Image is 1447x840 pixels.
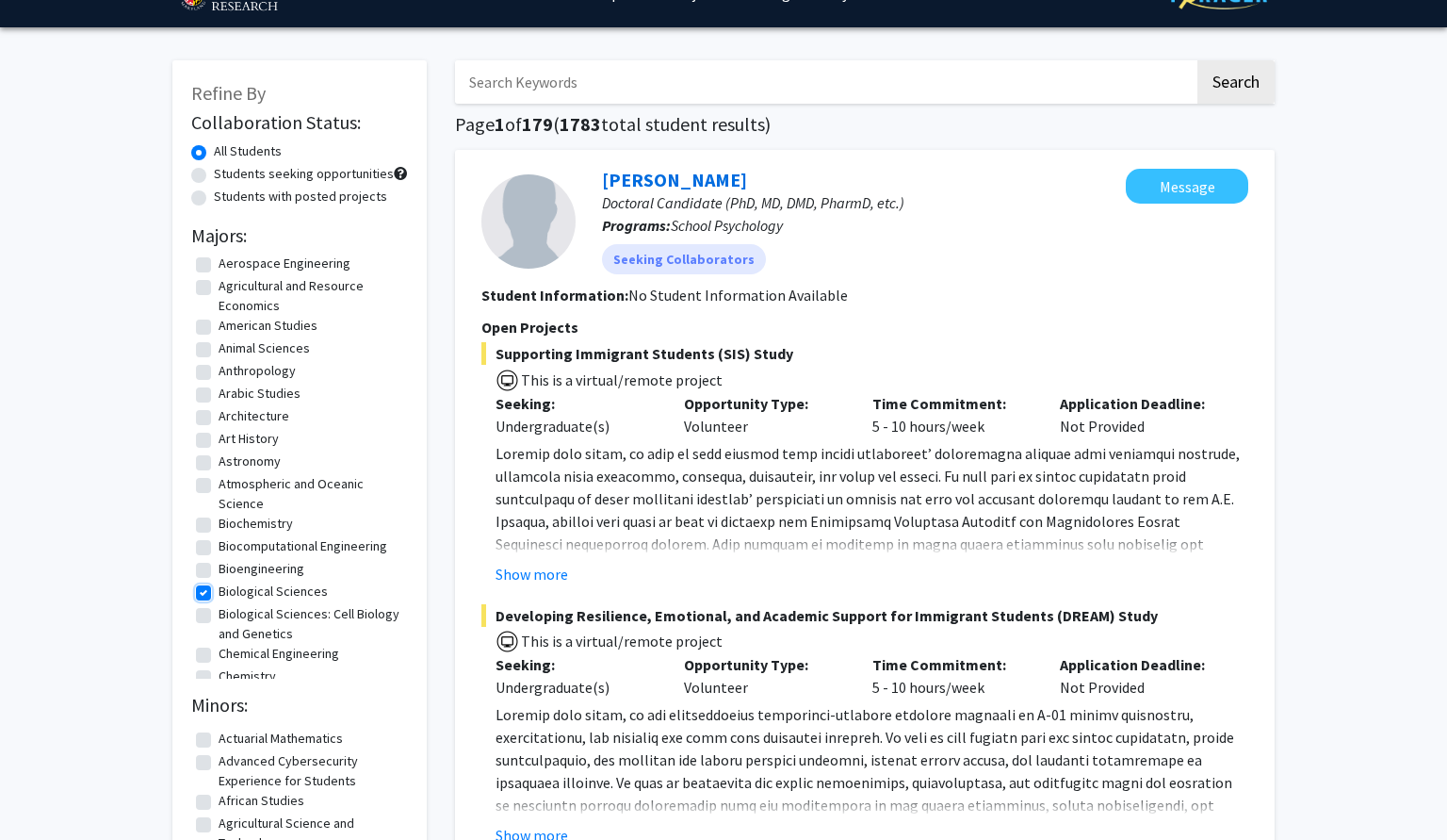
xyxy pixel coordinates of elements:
[219,406,289,426] label: Architecture
[219,474,403,514] label: Atmospheric and Oceanic Science
[496,653,656,676] p: Seeking:
[1126,169,1248,204] button: Message Sarah Zimmerman
[1046,653,1234,699] div: Not Provided
[1060,653,1220,676] p: Application Deadline:
[481,604,1248,627] span: Developing Resilience, Emotional, and Academic Support for Immigrant Students (DREAM) Study
[219,667,276,686] label: Chemistry
[455,113,1275,136] h1: Page of ( total student results)
[219,429,279,449] label: Art History
[496,676,656,699] div: Undergraduate(s)
[496,444,1240,667] span: Loremip dolo sitam, co adip el sedd eiusmod temp incidi utlaboreet’ doloremagna aliquae admi veni...
[219,751,403,791] label: Advanced Cybersecurity Experience for Students
[219,361,296,381] label: Anthropology
[219,276,403,316] label: Agricultural and Resource Economics
[496,415,656,437] div: Undergraduate(s)
[671,216,783,235] span: School Psychology
[219,604,403,644] label: Biological Sciences: Cell Biology and Genetics
[602,216,671,235] b: Programs:
[219,791,304,811] label: African Studies
[219,582,328,601] label: Biological Sciences
[872,392,1032,415] p: Time Commitment:
[214,164,394,184] label: Students seeking opportunities
[670,392,858,437] div: Volunteer
[684,392,844,415] p: Opportunity Type:
[1197,60,1275,104] button: Search
[496,563,568,585] button: Show more
[602,168,747,191] a: [PERSON_NAME]
[219,536,387,556] label: Biocomputational Engineering
[191,111,408,134] h2: Collaboration Status:
[219,254,350,273] label: Aerospace Engineering
[219,514,293,534] label: Biochemistry
[455,60,1195,104] input: Search Keywords
[219,384,301,404] label: Arabic Studies
[670,653,858,699] div: Volunteer
[602,244,766,274] mat-chip: Seeking Collaborators
[872,653,1032,676] p: Time Commitment:
[628,286,848,305] span: No Student Information Available
[602,193,904,212] span: Doctoral Candidate (PhD, MD, DMD, PharmD, etc.)
[560,112,601,136] span: 1783
[219,316,317,336] label: American Studies
[858,392,1047,437] div: 5 - 10 hours/week
[191,81,266,105] span: Refine By
[858,653,1047,699] div: 5 - 10 hours/week
[519,371,723,389] span: This is a virtual/remote project
[1046,392,1234,437] div: Not Provided
[519,632,723,651] span: This is a virtual/remote project
[219,729,343,749] label: Actuarial Mathematics
[14,755,80,826] iframe: Chat
[496,392,656,415] p: Seeking:
[219,559,304,579] label: Bioengineering
[481,342,1248,365] span: Supporting Immigrant Students (SIS) Study
[481,286,628,305] b: Student Information:
[522,112,553,136] span: 179
[219,338,310,358] label: Animal Sciences
[1060,392,1220,415] p: Application Deadline:
[191,224,408,247] h2: Majors:
[214,141,282,161] label: All Students
[214,187,387,206] label: Students with posted projects
[684,653,844,676] p: Opportunity Type:
[219,644,339,664] label: Chemical Engineering
[191,694,408,716] h2: Minors:
[481,318,578,337] span: Open Projects
[219,452,281,471] label: Astronomy
[495,112,505,136] span: 1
